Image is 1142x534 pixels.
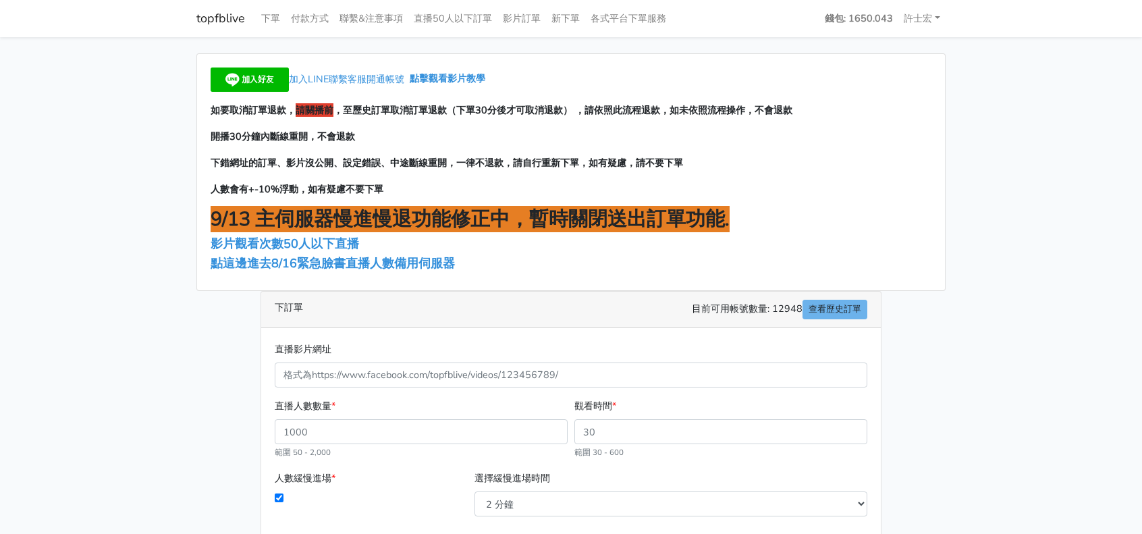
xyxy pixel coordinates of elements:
span: ，至歷史訂單取消訂單退款（下單30分後才可取消退款） ，請依照此流程退款，如未依照流程操作，不會退款 [333,103,792,117]
a: 點擊觀看影片教學 [410,72,485,86]
a: 各式平台下單服務 [585,5,672,32]
small: 範圍 50 - 2,000 [275,447,331,458]
label: 直播影片網址 [275,342,331,357]
div: 下訂單 [261,292,881,328]
a: 查看歷史訂單 [803,300,867,319]
strong: 錢包: 1650.043 [825,11,893,25]
a: 付款方式 [285,5,334,32]
span: 人數會有+-10%浮動，如有疑慮不要下單 [211,182,383,196]
a: 直播50人以下訂單 [408,5,497,32]
label: 直播人數數量 [275,398,335,414]
a: 點這邊進去8/16緊急臉書直播人數備用伺服器 [211,255,455,271]
a: 許士宏 [898,5,946,32]
a: 下單 [256,5,285,32]
small: 範圍 30 - 600 [574,447,624,458]
span: 50人以下直播 [283,236,359,252]
span: 加入LINE聯繫客服開通帳號 [289,72,404,86]
input: 格式為https://www.facebook.com/topfblive/videos/123456789/ [275,363,867,388]
a: 影片訂單 [497,5,546,32]
label: 觀看時間 [574,398,616,414]
span: 目前可用帳號數量: 12948 [692,300,867,319]
a: topfblive [196,5,245,32]
a: 錢包: 1650.043 [819,5,898,32]
span: 開播30分鐘內斷線重開，不會退款 [211,130,355,143]
a: 50人以下直播 [283,236,362,252]
span: 請關播前 [296,103,333,117]
label: 人數緩慢進場 [275,471,335,486]
input: 1000 [275,419,568,444]
a: 影片觀看次數 [211,236,283,252]
a: 聯繫&注意事項 [334,5,408,32]
span: 9/13 主伺服器慢進慢退功能修正中，暫時關閉送出訂單功能. [211,206,730,232]
span: 下錯網址的訂單、影片沒公開、設定錯誤、中途斷線重開，一律不退款，請自行重新下單，如有疑慮，請不要下單 [211,156,683,169]
input: 30 [574,419,867,444]
a: 新下單 [546,5,585,32]
label: 選擇緩慢進場時間 [474,471,550,486]
span: 如要取消訂單退款， [211,103,296,117]
a: 加入LINE聯繫客服開通帳號 [211,72,410,86]
img: 加入好友 [211,68,289,92]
